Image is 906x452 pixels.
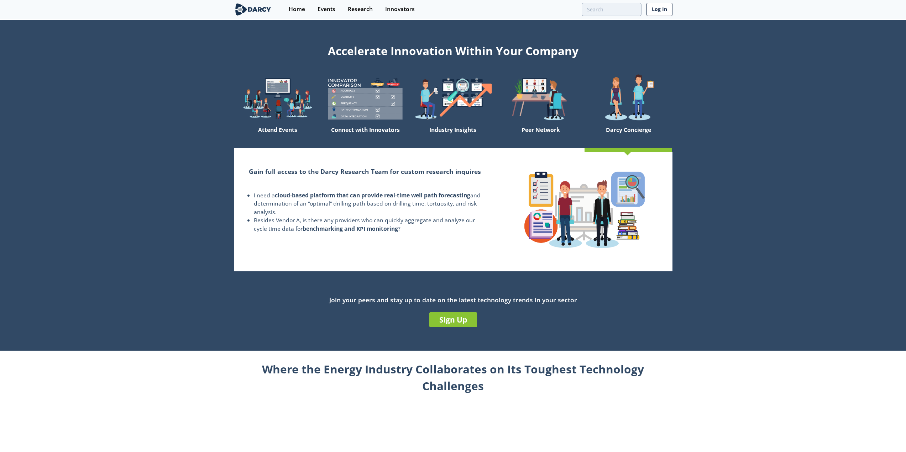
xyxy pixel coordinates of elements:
img: concierge-details-e70ed233a7353f2f363bd34cf2359179.png [519,166,650,253]
a: Sign Up [429,312,477,327]
div: Connect with Innovators [321,123,409,148]
div: Darcy Concierge [585,123,672,148]
img: welcome-explore-560578ff38cea7c86bcfe544b5e45342.png [234,74,321,123]
img: welcome-attend-b816887fc24c32c29d1763c6e0ddb6e6.png [497,74,585,123]
div: Research [348,6,373,12]
img: logo-wide.svg [234,3,273,16]
a: Log In [646,3,672,16]
input: Advanced Search [582,3,641,16]
div: Innovators [385,6,415,12]
h2: Gain full access to the Darcy Research Team for custom research inquires [249,167,482,176]
div: Attend Events [234,123,321,148]
div: Peer Network [497,123,585,148]
div: Accelerate Innovation Within Your Company [234,40,672,59]
li: Besides Vendor A, is there any providers who can quickly aggregate and analyze our cycle time dat... [254,216,482,233]
div: Events [318,6,335,12]
strong: cloud-based platform that can provide real-time well path forecasting [275,191,470,199]
img: welcome-concierge-wide-20dccca83e9cbdbb601deee24fb8df72.png [585,74,672,123]
strong: benchmarking and KPI monitoring [303,225,398,233]
div: Industry Insights [409,123,497,148]
div: Where the Energy Industry Collaborates on Its Toughest Technology Challenges [234,361,672,394]
li: I need a and determination of an “optimal” drilling path based on drilling time, tortuosity, and ... [254,191,482,217]
img: welcome-find-a12191a34a96034fcac36f4ff4d37733.png [409,74,497,123]
div: Home [289,6,305,12]
img: welcome-compare-1b687586299da8f117b7ac84fd957760.png [321,74,409,123]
